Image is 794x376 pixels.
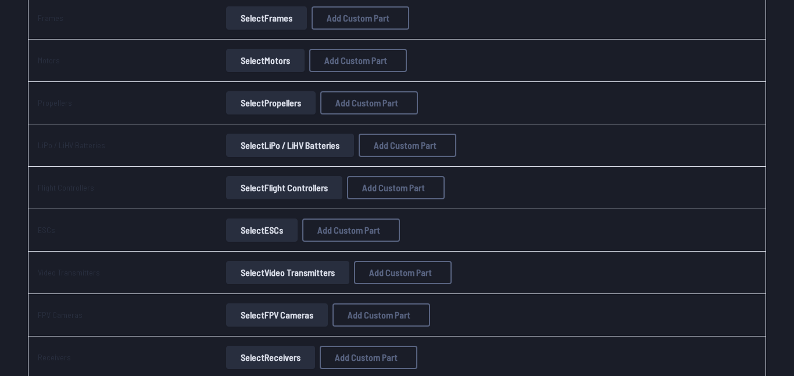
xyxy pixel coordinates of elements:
[224,134,356,157] a: SelectLiPo / LiHV Batteries
[302,219,400,242] button: Add Custom Part
[226,219,298,242] button: SelectESCs
[312,6,409,30] button: Add Custom Part
[224,6,309,30] a: SelectFrames
[335,353,398,362] span: Add Custom Part
[38,140,105,150] a: LiPo / LiHV Batteries
[226,261,349,284] button: SelectVideo Transmitters
[347,176,445,199] button: Add Custom Part
[224,261,352,284] a: SelectVideo Transmitters
[226,346,315,369] button: SelectReceivers
[226,176,342,199] button: SelectFlight Controllers
[224,176,345,199] a: SelectFlight Controllers
[362,183,425,192] span: Add Custom Part
[224,91,318,114] a: SelectPropellers
[320,346,417,369] button: Add Custom Part
[348,310,410,320] span: Add Custom Part
[309,49,407,72] button: Add Custom Part
[324,56,387,65] span: Add Custom Part
[224,346,317,369] a: SelectReceivers
[327,13,389,23] span: Add Custom Part
[335,98,398,108] span: Add Custom Part
[317,225,380,235] span: Add Custom Part
[38,310,83,320] a: FPV Cameras
[224,49,307,72] a: SelectMotors
[38,55,60,65] a: Motors
[38,225,55,235] a: ESCs
[224,219,300,242] a: SelectESCs
[38,182,94,192] a: Flight Controllers
[38,267,100,277] a: Video Transmitters
[226,303,328,327] button: SelectFPV Cameras
[226,134,354,157] button: SelectLiPo / LiHV Batteries
[374,141,437,150] span: Add Custom Part
[38,13,63,23] a: Frames
[369,268,432,277] span: Add Custom Part
[38,98,72,108] a: Propellers
[320,91,418,114] button: Add Custom Part
[226,49,305,72] button: SelectMotors
[226,6,307,30] button: SelectFrames
[359,134,456,157] button: Add Custom Part
[226,91,316,114] button: SelectPropellers
[354,261,452,284] button: Add Custom Part
[224,303,330,327] a: SelectFPV Cameras
[38,352,71,362] a: Receivers
[332,303,430,327] button: Add Custom Part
